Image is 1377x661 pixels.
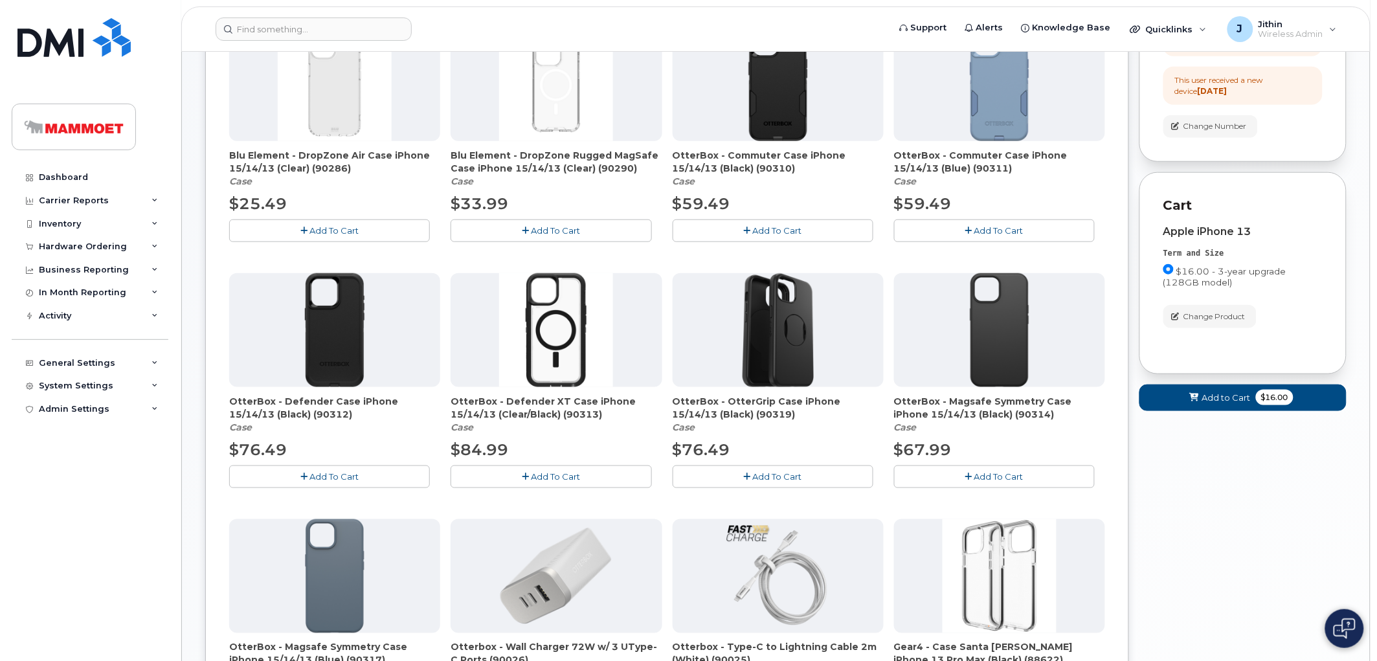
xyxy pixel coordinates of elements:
[229,175,252,187] em: Case
[1139,385,1347,411] button: Add to Cart $16.00
[943,27,1057,141] img: A367B239-0663-4C14-BD19-17452EEF582A.png
[531,471,580,482] span: Add To Cart
[451,395,662,421] span: OtterBox - Defender XT Case iPhone 15/14/13 (Clear/Black) (90313)
[1198,86,1227,96] strong: [DATE]
[943,273,1057,387] img: 1F2DCB5B-6050-4CDB-A3E7-BAFFE5B65F34.png
[721,273,835,387] img: 97D7F271-1B03-4BE4-A101-F47C6F53BA30.png
[278,27,392,141] img: 6480F559-0213-4484-BA0C-02311052AA86.png
[1163,248,1323,259] div: Term and Size
[974,471,1024,482] span: Add To Cart
[673,440,730,459] span: $76.49
[309,225,359,236] span: Add To Cart
[451,421,473,433] em: Case
[309,471,359,482] span: Add To Cart
[894,194,952,213] span: $59.49
[1033,21,1111,34] span: Knowledge Base
[673,149,884,175] span: OtterBox - Commuter Case iPhone 15/14/13 (Black) (90310)
[494,519,619,633] img: 38B1397E-52AB-4B16-B147-8138F21F97C3.png
[894,219,1095,242] button: Add To Cart
[229,395,440,421] span: OtterBox - Defender Case iPhone 15/14/13 (Black) (90312)
[216,17,412,41] input: Find something...
[499,27,613,141] img: 4C0E7516-E28D-4D58-97C5-08F9DF9161C7.png
[673,465,873,488] button: Add To Cart
[894,421,917,433] em: Case
[451,149,662,188] div: Blu Element - DropZone Rugged MagSafe Case iPhone 15/14/13 (Clear) (90290)
[673,219,873,242] button: Add To Cart
[894,440,952,459] span: $67.99
[229,421,252,433] em: Case
[531,225,580,236] span: Add To Cart
[451,175,473,187] em: Case
[1013,15,1120,41] a: Knowledge Base
[721,27,835,141] img: 6BB519AC-3684-49E8-B5E0-1FFAD94AECFE.png
[943,519,1057,633] img: FA46DF1A-6078-40A8-87F5-A013990E14BD.png
[229,465,430,488] button: Add To Cart
[673,395,884,421] span: OtterBox - OtterGrip Case iPhone 15/14/13 (Black) (90319)
[891,15,956,41] a: Support
[229,395,440,434] div: OtterBox - Defender Case iPhone 15/14/13 (Black) (90312)
[1121,16,1216,42] div: Quicklinks
[499,273,613,387] img: 1AFB5C4B-561C-4620-A1D6-25281EBA0B97.png
[229,149,440,175] span: Blu Element - DropZone Air Case iPhone 15/14/13 (Clear) (90286)
[673,421,695,433] em: Case
[1218,16,1346,42] div: Jithin
[1237,21,1243,37] span: J
[1259,29,1323,39] span: Wireless Admin
[229,194,287,213] span: $25.49
[1146,24,1193,34] span: Quicklinks
[1175,74,1311,96] div: This user received a new device
[673,395,884,434] div: OtterBox - OtterGrip Case iPhone 15/14/13 (Black) (90319)
[721,519,835,633] img: 05264120-371A-4CDD-954F-3CC153A7EBF5.png
[894,465,1095,488] button: Add To Cart
[1334,618,1356,639] img: Open chat
[229,149,440,188] div: Blu Element - DropZone Air Case iPhone 15/14/13 (Clear) (90286)
[229,219,430,242] button: Add To Cart
[1183,120,1247,132] span: Change Number
[1163,266,1286,287] span: $16.00 - 3-year upgrade (128GB model)
[894,149,1105,188] div: OtterBox - Commuter Case iPhone 15/14/13 (Blue) (90311)
[894,395,1105,421] span: OtterBox - Magsafe Symmetry Case iPhone 15/14/13 (Black) (90314)
[451,465,651,488] button: Add To Cart
[278,273,392,387] img: 43C07F6D-1FC7-488C-A793-EDE178E6AE01.png
[278,519,392,633] img: A7DCC625-7ACB-4B2A-A892-CF7E826607E7.png
[1163,226,1323,238] div: Apple iPhone 13
[753,225,802,236] span: Add To Cart
[1202,392,1251,404] span: Add to Cart
[1163,115,1258,138] button: Change Number
[673,175,695,187] em: Case
[1183,311,1246,322] span: Change Product
[1163,196,1323,215] p: Cart
[753,471,802,482] span: Add To Cart
[974,225,1024,236] span: Add To Cart
[976,21,1003,34] span: Alerts
[956,15,1013,41] a: Alerts
[451,440,508,459] span: $84.99
[451,149,662,175] span: Blu Element - DropZone Rugged MagSafe Case iPhone 15/14/13 (Clear) (90290)
[1256,390,1293,405] span: $16.00
[451,219,651,242] button: Add To Cart
[1163,264,1174,274] input: $16.00 - 3-year upgrade (128GB model)
[894,149,1105,175] span: OtterBox - Commuter Case iPhone 15/14/13 (Blue) (90311)
[1163,305,1257,328] button: Change Product
[911,21,947,34] span: Support
[1259,19,1323,29] span: Jithin
[451,395,662,434] div: OtterBox - Defender XT Case iPhone 15/14/13 (Clear/Black) (90313)
[894,395,1105,434] div: OtterBox - Magsafe Symmetry Case iPhone 15/14/13 (Black) (90314)
[673,194,730,213] span: $59.49
[673,149,884,188] div: OtterBox - Commuter Case iPhone 15/14/13 (Black) (90310)
[229,440,287,459] span: $76.49
[894,175,917,187] em: Case
[451,194,508,213] span: $33.99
